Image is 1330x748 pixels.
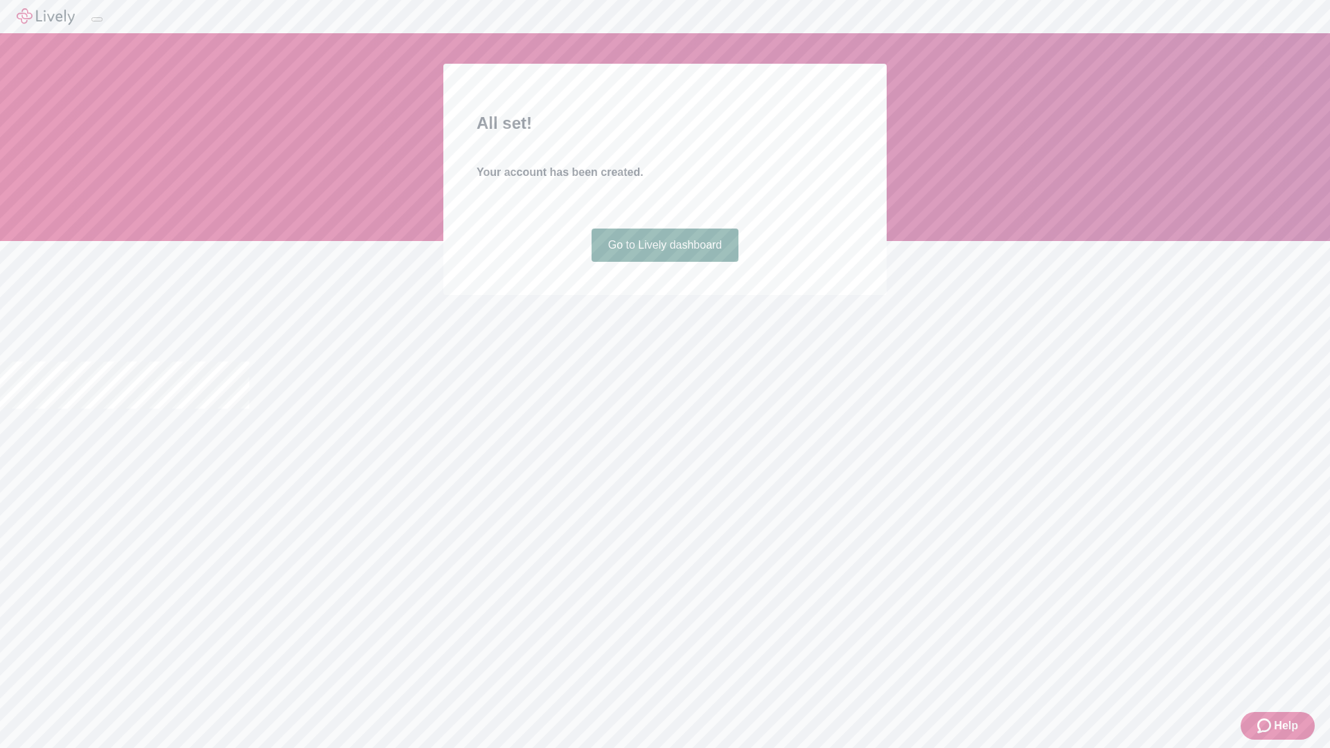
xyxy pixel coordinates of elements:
[477,111,853,136] h2: All set!
[17,8,75,25] img: Lively
[1274,718,1298,734] span: Help
[91,17,103,21] button: Log out
[1257,718,1274,734] svg: Zendesk support icon
[477,164,853,181] h4: Your account has been created.
[592,229,739,262] a: Go to Lively dashboard
[1241,712,1315,740] button: Zendesk support iconHelp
